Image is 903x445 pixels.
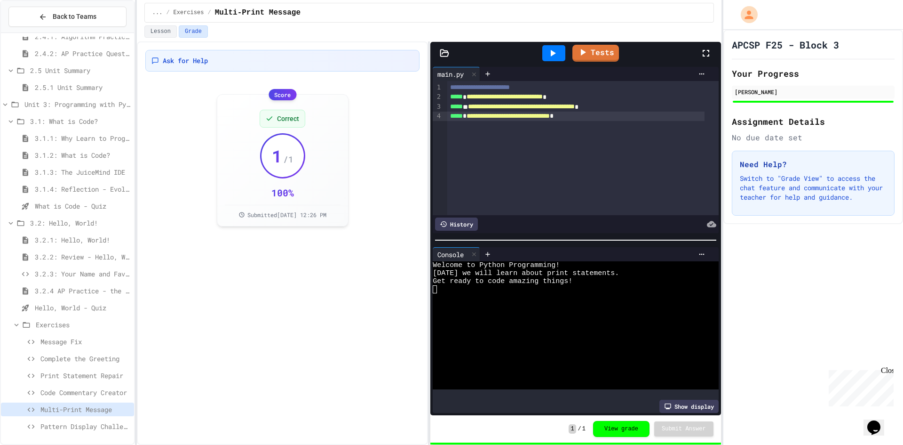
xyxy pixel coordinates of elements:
[582,425,586,433] span: 1
[179,25,208,38] button: Grade
[578,425,581,433] span: /
[863,407,894,436] iframe: chat widget
[247,211,326,218] span: Submitted [DATE] 12:26 PM
[40,354,130,364] span: Complete the Greeting
[35,286,130,296] span: 3.2.4 AP Practice - the DISPLAY Procedure
[433,250,468,259] div: Console
[272,146,282,165] span: 1
[735,88,892,96] div: [PERSON_NAME]
[24,99,130,109] span: Unit 3: Programming with Python
[433,261,560,269] span: Welcome to Python Programming!
[207,9,211,16] span: /
[152,9,163,16] span: ...
[572,45,619,62] a: Tests
[35,269,130,279] span: 3.2.3: Your Name and Favorite Movie
[40,388,130,397] span: Code Commentary Creator
[569,424,576,434] span: 1
[35,167,130,177] span: 3.1.3: The JuiceMind IDE
[35,303,130,313] span: Hello, World - Quiz
[35,252,130,262] span: 3.2.2: Review - Hello, World!
[35,184,130,194] span: 3.1.4: Reflection - Evolving Technology
[277,114,299,123] span: Correct
[30,65,130,75] span: 2.5 Unit Summary
[732,67,895,80] h2: Your Progress
[166,9,169,16] span: /
[35,235,130,245] span: 3.2.1: Hello, World!
[283,153,293,166] span: / 1
[144,25,177,38] button: Lesson
[732,132,895,143] div: No due date set
[269,89,296,100] div: Score
[433,269,619,277] span: [DATE] we will learn about print statements.
[433,69,468,79] div: main.py
[215,7,301,18] span: Multi-Print Message
[163,56,208,65] span: Ask for Help
[433,247,480,261] div: Console
[659,400,719,413] div: Show display
[740,174,887,202] p: Switch to "Grade View" to access the chat feature and communicate with your teacher for help and ...
[433,92,442,102] div: 2
[433,112,442,121] div: 4
[825,366,894,406] iframe: chat widget
[40,421,130,431] span: Pattern Display Challenge
[433,102,442,112] div: 3
[433,67,480,81] div: main.py
[435,218,478,231] div: History
[732,115,895,128] h2: Assignment Details
[35,82,130,92] span: 2.5.1 Unit Summary
[593,421,650,437] button: View grade
[732,38,839,51] h1: APCSP F25 - Block 3
[433,277,572,285] span: Get ready to code amazing things!
[35,49,130,58] span: 2.4.2: AP Practice Questions
[30,218,130,228] span: 3.2: Hello, World!
[35,201,130,211] span: What is Code - Quiz
[662,425,706,433] span: Submit Answer
[740,159,887,170] h3: Need Help?
[40,371,130,380] span: Print Statement Repair
[174,9,204,16] span: Exercises
[8,7,127,27] button: Back to Teams
[35,133,130,143] span: 3.1.1: Why Learn to Program?
[36,320,130,330] span: Exercises
[35,150,130,160] span: 3.1.2: What is Code?
[40,405,130,414] span: Multi-Print Message
[4,4,65,60] div: Chat with us now!Close
[53,12,96,22] span: Back to Teams
[731,4,760,25] div: My Account
[30,116,130,126] span: 3.1: What is Code?
[271,186,294,199] div: 100 %
[654,421,713,437] button: Submit Answer
[35,32,130,41] span: 2.4.1: Algorithm Practice Exercises
[40,337,130,347] span: Message Fix
[433,83,442,92] div: 1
